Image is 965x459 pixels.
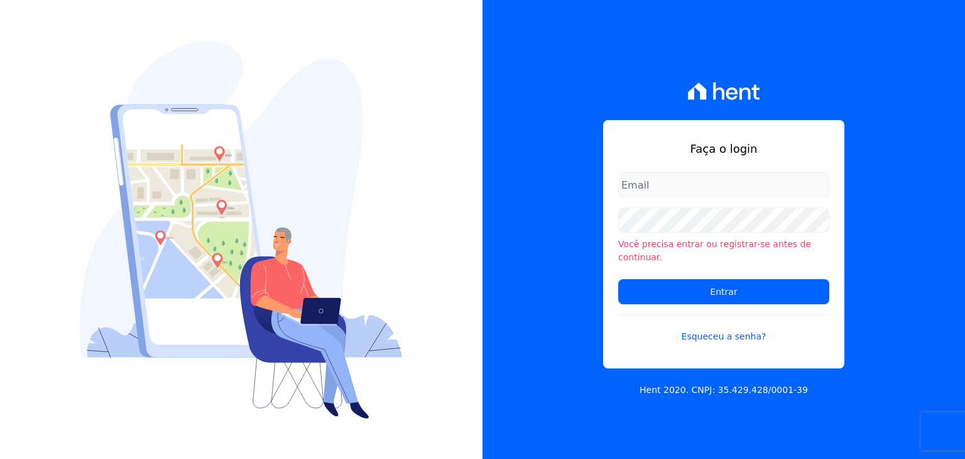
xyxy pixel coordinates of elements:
[618,238,829,264] li: Você precisa entrar ou registrar-se antes de continuar.
[618,314,829,343] a: Esqueceu a senha?
[80,41,403,419] img: Login
[618,140,829,157] h1: Faça o login
[618,279,829,304] input: Entrar
[640,384,808,397] p: Hent 2020. CNPJ: 35.429.428/0001-39
[618,172,829,197] input: Email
